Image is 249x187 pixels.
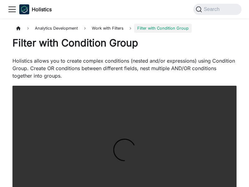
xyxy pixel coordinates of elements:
nav: Breadcrumbs [12,24,237,33]
p: Holistics allows you to create complex conditions (nested and/or expressions) using Condition Gro... [12,57,237,79]
span: Work with Filters [89,24,127,33]
img: Holistics [19,4,29,14]
a: Home page [12,24,24,33]
span: Filter with Condition Group [134,24,192,33]
button: Toggle navigation bar [7,5,17,14]
h1: Filter with Condition Group [12,37,237,49]
span: Search [202,7,223,12]
a: HolisticsHolisticsHolistics [19,4,52,14]
b: Holistics [32,6,52,13]
button: Search (Command+K) [193,4,242,15]
span: Analytics Development [32,24,81,33]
